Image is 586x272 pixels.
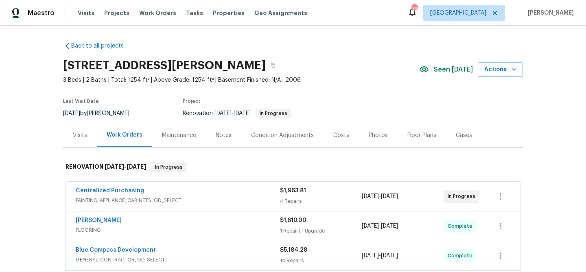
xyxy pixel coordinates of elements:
div: Condition Adjustments [251,131,314,139]
div: Work Orders [107,131,142,139]
span: [DATE] [127,164,146,170]
span: [DATE] [105,164,124,170]
a: Back to all projects [63,42,141,50]
span: Visits [78,9,94,17]
span: [PERSON_NAME] [525,9,574,17]
span: In Progress [448,192,479,200]
span: GENERAL_CONTRACTOR, OD_SELECT [76,256,280,264]
span: Work Orders [139,9,176,17]
span: In Progress [256,111,291,116]
span: $1,963.81 [280,188,306,194]
span: [DATE] [381,223,398,229]
div: 1 Repair | 1 Upgrade [280,227,362,235]
span: - [105,164,146,170]
span: [DATE] [381,253,398,259]
span: Renovation [183,111,291,116]
span: [DATE] [362,223,379,229]
span: FLOORING [76,226,280,234]
div: Notes [216,131,232,139]
span: [GEOGRAPHIC_DATA] [430,9,486,17]
span: Projects [104,9,129,17]
span: - [362,192,398,200]
span: Complete [448,222,476,230]
h2: [STREET_ADDRESS][PERSON_NAME] [63,61,266,70]
div: by [PERSON_NAME] [63,109,139,118]
span: Maestro [28,9,55,17]
span: Properties [213,9,245,17]
a: Blue Compass Development [76,247,156,253]
h6: RENOVATION [66,162,146,172]
div: Visits [73,131,87,139]
span: Seen [DATE] [434,65,473,74]
span: Complete [448,252,476,260]
button: Actions [478,62,523,77]
span: Geo Assignments [254,9,307,17]
span: - [362,222,398,230]
span: [DATE] [362,194,379,199]
div: 14 Repairs [280,257,362,265]
span: PAINTING, APPLIANCE, CABINETS, OD_SELECT [76,196,280,205]
a: Centralized Purchasing [76,188,144,194]
span: - [362,252,398,260]
div: Floor Plans [407,131,436,139]
span: 3 Beds | 2 Baths | Total: 1254 ft² | Above Grade: 1254 ft² | Basement Finished: N/A | 2006 [63,76,419,84]
span: Tasks [186,10,203,16]
span: - [214,111,251,116]
span: Actions [484,65,516,75]
span: [DATE] [234,111,251,116]
div: Costs [333,131,349,139]
span: [DATE] [362,253,379,259]
div: 36 [411,5,417,13]
span: [DATE] [63,111,80,116]
div: Photos [369,131,388,139]
div: 4 Repairs [280,197,362,205]
div: Maintenance [162,131,196,139]
button: Copy Address [266,58,280,73]
span: Last Visit Date [63,99,99,104]
span: [DATE] [381,194,398,199]
div: RENOVATION [DATE]-[DATE]In Progress [63,154,523,180]
span: In Progress [152,163,186,171]
a: [PERSON_NAME] [76,218,122,223]
span: $5,184.28 [280,247,307,253]
div: Cases [456,131,472,139]
span: $1,610.00 [280,218,306,223]
span: [DATE] [214,111,232,116]
span: Project [183,99,201,104]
